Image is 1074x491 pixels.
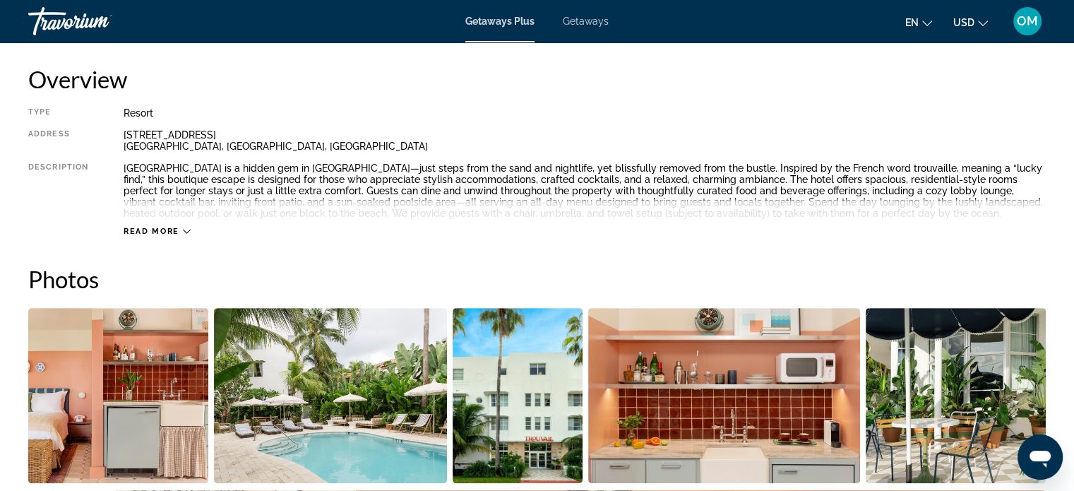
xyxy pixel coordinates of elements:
[28,3,169,40] a: Travorium
[124,226,191,237] button: Read more
[953,17,974,28] span: USD
[28,265,1046,293] h2: Photos
[905,12,932,32] button: Change language
[124,227,179,236] span: Read more
[588,307,860,484] button: Open full-screen image slider
[465,16,535,27] a: Getaways Plus
[28,129,88,152] div: Address
[28,65,1046,93] h2: Overview
[214,307,447,484] button: Open full-screen image slider
[866,307,1046,484] button: Open full-screen image slider
[453,307,583,484] button: Open full-screen image slider
[1009,6,1046,36] button: User Menu
[124,162,1046,219] div: [GEOGRAPHIC_DATA] is a hidden gem in [GEOGRAPHIC_DATA]—just steps from the sand and nightlife, ye...
[28,307,208,484] button: Open full-screen image slider
[1018,434,1063,480] iframe: Button to launch messaging window
[124,129,1046,152] div: [STREET_ADDRESS] [GEOGRAPHIC_DATA], [GEOGRAPHIC_DATA], [GEOGRAPHIC_DATA]
[124,107,1046,119] div: Resort
[28,162,88,219] div: Description
[28,107,88,119] div: Type
[905,17,919,28] span: en
[953,12,988,32] button: Change currency
[563,16,609,27] a: Getaways
[1017,14,1038,28] span: OM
